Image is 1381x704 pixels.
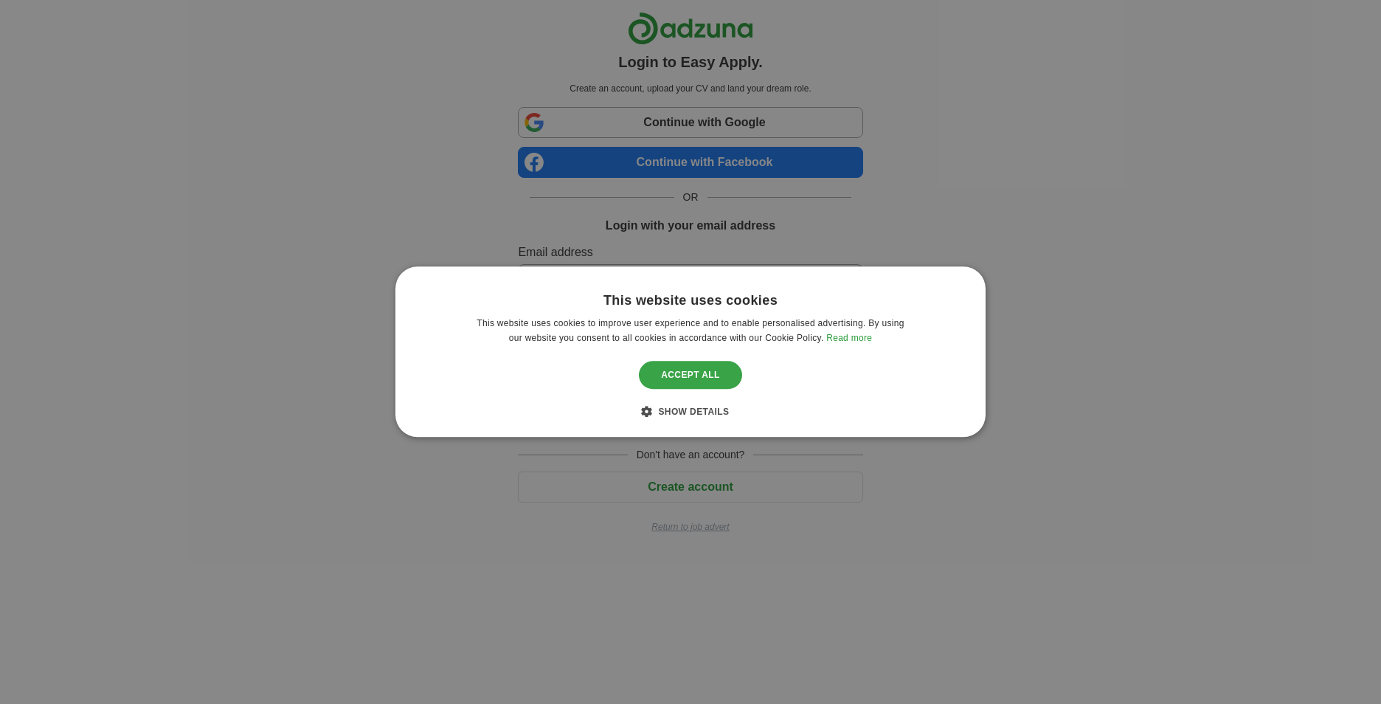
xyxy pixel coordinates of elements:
[395,266,986,437] div: Cookie consent dialog
[652,404,730,419] div: Show details
[639,361,742,389] div: Accept all
[477,319,904,344] span: This website uses cookies to improve user experience and to enable personalised advertising. By u...
[658,407,729,418] span: Show details
[603,292,778,309] div: This website uses cookies
[826,334,872,344] a: Read more, opens a new window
